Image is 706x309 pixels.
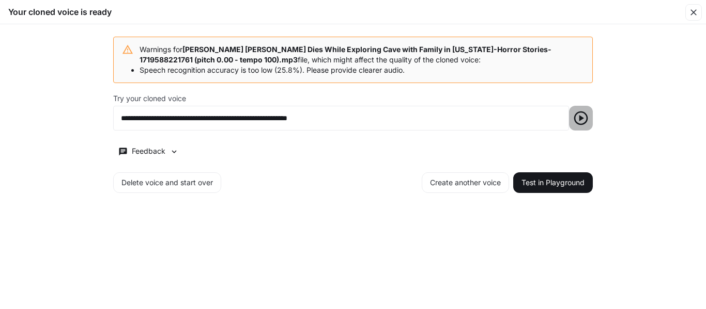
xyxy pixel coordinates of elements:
[113,143,183,160] button: Feedback
[513,172,593,193] button: Test in Playground
[8,6,112,18] h5: Your cloned voice is ready
[113,95,186,102] p: Try your cloned voice
[140,45,551,64] b: [PERSON_NAME] [PERSON_NAME] Dies While Exploring Cave with Family in [US_STATE]-Horror Stories-17...
[422,172,509,193] button: Create another voice
[140,40,584,79] div: Warnings for file, which might affect the quality of the cloned voice:
[113,172,221,193] button: Delete voice and start over
[140,65,584,75] li: Speech recognition accuracy is too low (25.8%). Please provide clearer audio.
